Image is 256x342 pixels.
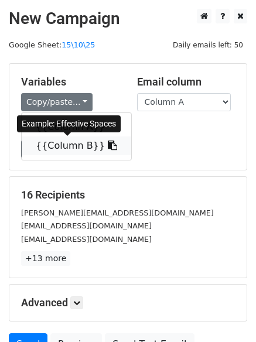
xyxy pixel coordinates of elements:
div: Example: Effective Spaces [17,115,121,132]
a: Copy/paste... [21,93,93,111]
small: [EMAIL_ADDRESS][DOMAIN_NAME] [21,235,152,244]
small: Google Sheet: [9,40,95,49]
small: [PERSON_NAME][EMAIL_ADDRESS][DOMAIN_NAME] [21,208,214,217]
h5: Email column [137,76,235,88]
span: Daily emails left: 50 [169,39,247,52]
h5: Advanced [21,296,235,309]
small: [EMAIL_ADDRESS][DOMAIN_NAME] [21,221,152,230]
a: Daily emails left: 50 [169,40,247,49]
h2: New Campaign [9,9,247,29]
h5: Variables [21,76,120,88]
a: +13 more [21,251,70,266]
h5: 16 Recipients [21,189,235,201]
a: {{Column B}} [22,136,131,155]
a: 15\10\25 [62,40,95,49]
